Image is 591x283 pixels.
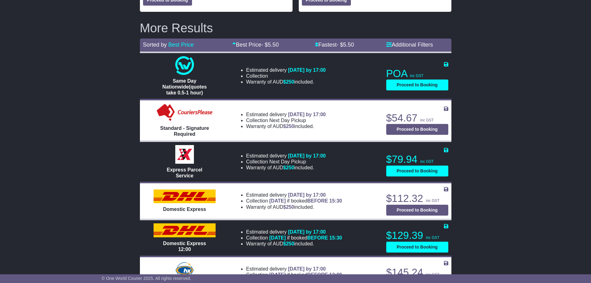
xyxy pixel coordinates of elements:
[269,198,286,203] span: [DATE]
[246,229,342,235] li: Estimated delivery
[386,229,448,242] p: $129.39
[420,118,434,122] span: inc GST
[246,123,326,129] li: Warranty of AUD included.
[246,192,342,198] li: Estimated delivery
[286,165,294,170] span: 250
[386,42,433,48] a: Additional Filters
[337,42,354,48] span: - $
[386,112,448,124] p: $54.67
[288,266,326,272] span: [DATE] by 17:00
[163,241,206,252] span: Domestic Express 12:00
[269,118,306,123] span: Next Day Pickup
[426,235,439,240] span: inc GST
[386,166,448,176] button: Proceed to Booking
[232,42,279,48] a: Best Price- $5.50
[246,73,326,79] li: Collection
[269,272,286,277] span: [DATE]
[307,198,328,203] span: BEFORE
[269,198,342,203] span: if booked
[386,205,448,216] button: Proceed to Booking
[143,42,167,48] span: Sorted by
[246,159,326,165] li: Collection
[269,235,342,240] span: if booked
[268,42,279,48] span: 5.50
[269,272,342,277] span: if booked
[246,79,326,85] li: Warranty of AUD included.
[246,198,342,204] li: Collection
[246,117,326,123] li: Collection
[246,112,326,117] li: Estimated delivery
[307,235,328,240] span: BEFORE
[315,42,354,48] a: Fastest- $5.50
[155,103,214,122] img: Couriers Please: Standard - Signature Required
[160,126,209,137] span: Standard - Signature Required
[175,145,194,164] img: Border Express: Express Parcel Service
[288,112,326,117] span: [DATE] by 17:00
[426,199,439,203] span: inc GST
[269,159,306,164] span: Next Day Pickup
[246,241,342,247] li: Warranty of AUD included.
[246,266,342,272] li: Estimated delivery
[386,266,448,279] p: $145.24
[283,124,294,129] span: $
[386,153,448,166] p: $79.94
[426,272,439,277] span: inc GST
[283,241,294,246] span: $
[163,207,206,212] span: Domestic Express
[168,42,194,48] a: Best Price
[154,189,216,203] img: DHL: Domestic Express
[288,67,326,73] span: [DATE] by 17:00
[343,42,354,48] span: 5.50
[386,67,448,80] p: POA
[167,167,203,178] span: Express Parcel Service
[283,79,294,84] span: $
[246,272,342,278] li: Collection
[246,204,342,210] li: Warranty of AUD included.
[386,80,448,90] button: Proceed to Booking
[246,153,326,159] li: Estimated delivery
[307,272,328,277] span: BEFORE
[329,198,342,203] span: 15:30
[246,235,342,241] li: Collection
[261,42,279,48] span: - $
[288,153,326,158] span: [DATE] by 17:00
[288,229,326,235] span: [DATE] by 17:00
[286,204,294,210] span: 250
[410,74,423,78] span: inc GST
[386,242,448,253] button: Proceed to Booking
[269,235,286,240] span: [DATE]
[162,78,207,95] span: Same Day Nationwide(quotes take 0.5-1 hour)
[286,124,294,129] span: 250
[283,165,294,170] span: $
[154,223,216,237] img: DHL: Domestic Express 12:00
[386,192,448,205] p: $112.32
[102,276,191,281] span: © One World Courier 2025. All rights reserved.
[286,241,294,246] span: 250
[246,165,326,171] li: Warranty of AUD included.
[329,272,342,277] span: 13:00
[386,124,448,135] button: Proceed to Booking
[140,21,451,35] h2: More Results
[286,79,294,84] span: 250
[288,192,326,198] span: [DATE] by 17:00
[329,235,342,240] span: 15:30
[174,261,195,280] img: Hunter Express: Road Express
[175,56,194,75] img: One World Courier: Same Day Nationwide(quotes take 0.5-1 hour)
[283,204,294,210] span: $
[420,159,434,164] span: inc GST
[246,67,326,73] li: Estimated delivery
